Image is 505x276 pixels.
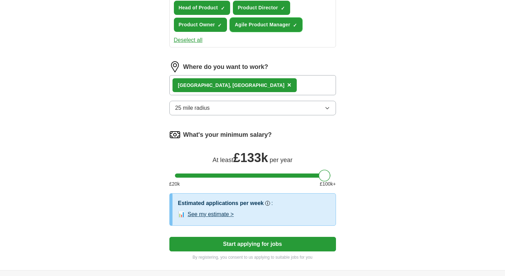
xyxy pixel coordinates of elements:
[230,18,302,32] button: Agile Product Manager✓
[287,80,291,90] button: ×
[178,210,185,219] span: 📊
[169,237,336,251] button: Start applying for jobs
[179,4,218,11] span: Head of Product
[169,254,336,260] p: By registering, you consent to us applying to suitable jobs for you
[233,1,290,15] button: Product Director✓
[179,21,215,28] span: Product Owner
[281,6,285,11] span: ✓
[178,82,285,89] div: [GEOGRAPHIC_DATA], [GEOGRAPHIC_DATA]
[169,180,180,188] span: £ 20 k
[233,151,268,165] span: £ 133k
[183,130,272,140] label: What's your minimum salary?
[169,129,180,140] img: salary.png
[221,6,225,11] span: ✓
[169,61,180,72] img: location.png
[174,18,227,32] button: Product Owner✓
[271,199,273,207] h3: :
[218,23,222,28] span: ✓
[178,199,264,207] h3: Estimated applications per week
[287,81,291,89] span: ×
[175,104,210,112] span: 25 mile radius
[188,210,234,219] button: See my estimate >
[270,157,293,163] span: per year
[174,36,203,44] button: Deselect all
[169,101,336,115] button: 25 mile radius
[235,21,290,28] span: Agile Product Manager
[183,62,268,72] label: Where do you want to work?
[293,23,297,28] span: ✓
[174,1,230,15] button: Head of Product✓
[212,157,233,163] span: At least
[238,4,278,11] span: Product Director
